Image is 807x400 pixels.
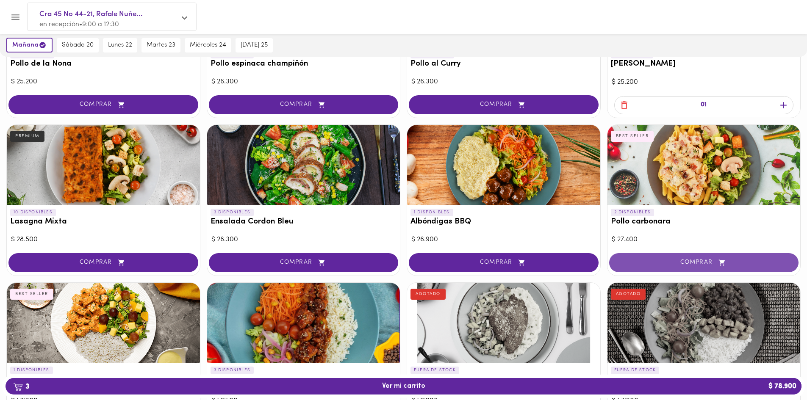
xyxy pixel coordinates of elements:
[701,100,707,110] p: 01
[611,367,660,374] p: FUERA DE STOCK
[147,41,175,49] span: martes 23
[185,38,231,52] button: miércoles 24
[611,218,797,226] h3: Pollo carbonara
[190,41,226,49] span: miércoles 24
[612,235,796,245] div: $ 27.400
[409,95,599,114] button: COMPRAR
[8,95,198,114] button: COMPRAR
[207,283,400,363] div: Cerdo Agridulce
[8,253,198,272] button: COMPRAR
[411,235,596,245] div: $ 26.900
[612,77,796,87] div: $ 25.200
[211,209,254,216] p: 3 DISPONIBLES
[410,60,597,69] h3: Pollo al Curry
[211,60,397,69] h3: Pollo espinaca champiñón
[611,289,646,300] div: AGOTADO
[758,351,799,392] iframe: Messagebird Livechat Widget
[609,253,799,272] button: COMPRAR
[410,218,597,226] h3: Albóndigas BBQ
[407,283,600,363] div: Tilapia parmesana
[607,283,801,363] div: Cazuela de frijoles
[236,38,273,52] button: [DATE] 25
[13,383,23,391] img: cart.png
[10,289,53,300] div: BEST SELLER
[19,101,188,108] span: COMPRAR
[108,41,132,49] span: lunes 22
[7,125,200,205] div: Lasagna Mixta
[211,77,396,87] div: $ 26.300
[39,9,176,20] span: Cra 45 No 44-21, Rafale Nuñe...
[211,218,397,226] h3: Ensalada Cordon Bleu
[62,41,94,49] span: sábado 20
[11,77,196,87] div: $ 25.200
[8,381,34,392] b: 3
[10,60,197,69] h3: Pollo de la Nona
[10,209,56,216] p: 10 DISPONIBLES
[7,283,200,363] div: Pollo Tikka Massala
[382,382,425,390] span: Ver mi carrito
[419,259,588,266] span: COMPRAR
[141,38,180,52] button: martes 23
[10,367,53,374] p: 1 DISPONIBLES
[10,218,197,226] h3: Lasagna Mixta
[611,131,654,142] div: BEST SELLER
[620,259,788,266] span: COMPRAR
[207,125,400,205] div: Ensalada Cordon Bleu
[410,367,459,374] p: FUERA DE STOCK
[211,235,396,245] div: $ 26.300
[407,125,600,205] div: Albóndigas BBQ
[409,253,599,272] button: COMPRAR
[611,209,654,216] p: 2 DISPONIBLES
[19,259,188,266] span: COMPRAR
[410,289,446,300] div: AGOTADO
[6,38,53,52] button: mañana
[419,101,588,108] span: COMPRAR
[39,21,119,28] span: en recepción • 9:00 a 12:30
[209,253,399,272] button: COMPRAR
[241,41,268,49] span: [DATE] 25
[11,235,196,245] div: $ 28.500
[5,7,26,28] button: Menu
[410,209,453,216] p: 1 DISPONIBLES
[10,131,44,142] div: PREMIUM
[411,77,596,87] div: $ 26.300
[12,41,47,49] span: mañana
[103,38,137,52] button: lunes 22
[6,378,801,394] button: 3Ver mi carrito$ 78.900
[611,60,797,69] h3: [PERSON_NAME]
[57,38,99,52] button: sábado 20
[607,125,801,205] div: Pollo carbonara
[209,95,399,114] button: COMPRAR
[219,101,388,108] span: COMPRAR
[219,259,388,266] span: COMPRAR
[211,367,254,374] p: 3 DISPONIBLES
